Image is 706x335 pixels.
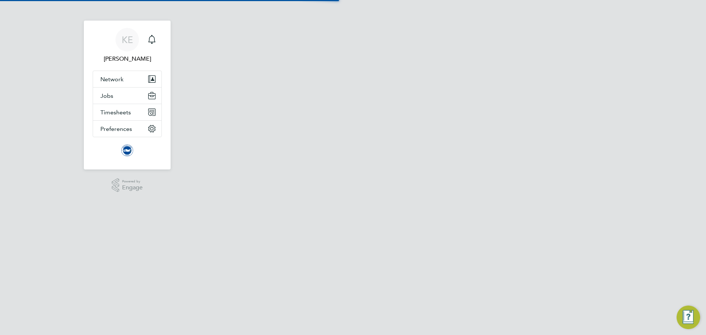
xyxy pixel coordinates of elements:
span: Jobs [100,92,113,99]
button: Timesheets [93,104,161,120]
a: KE[PERSON_NAME] [93,28,162,63]
span: Engage [122,185,143,191]
button: Network [93,71,161,87]
button: Jobs [93,88,161,104]
button: Preferences [93,121,161,137]
span: Powered by [122,178,143,185]
a: Powered byEngage [112,178,143,192]
span: Timesheets [100,109,131,116]
span: Kayleigh Evans [93,54,162,63]
nav: Main navigation [84,21,171,170]
span: Network [100,76,124,83]
span: Preferences [100,125,132,132]
button: Engage Resource Center [677,306,700,329]
a: Go to home page [93,145,162,156]
img: brightonandhovealbion-logo-retina.png [121,145,133,156]
span: KE [122,35,133,44]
